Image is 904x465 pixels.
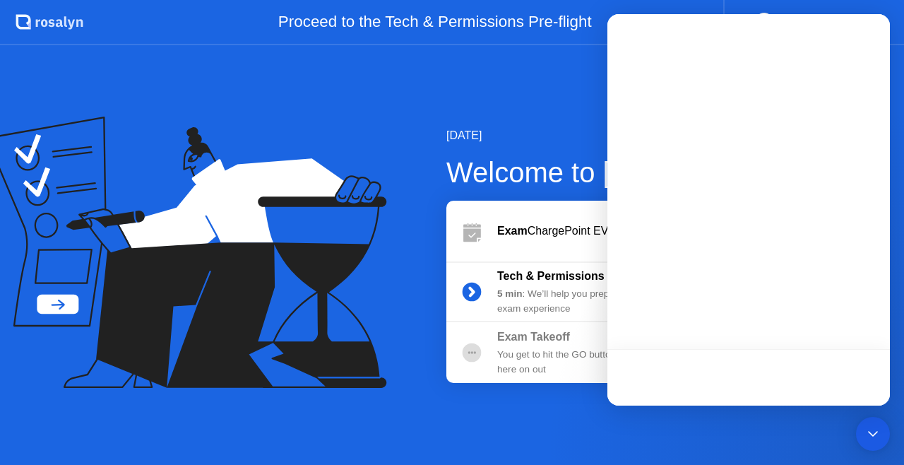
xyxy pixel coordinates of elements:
[856,417,890,451] div: Open Intercom Messenger
[446,127,835,144] div: [DATE]
[778,13,838,31] div: Anonymous
[867,13,874,31] div: ▼
[497,288,523,299] b: 5 min
[497,348,701,377] div: You get to hit the GO button! It’s all you from here on out
[446,151,835,194] div: Welcome to [PERSON_NAME]
[497,223,835,240] div: ChargePoint EVSE AC Exam
[497,331,570,343] b: Exam Takeoff
[497,270,657,282] b: Tech & Permissions Pre-flight
[497,225,528,237] b: Exam
[497,287,701,316] div: : We’ll help you prepare for a no-stress exam experience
